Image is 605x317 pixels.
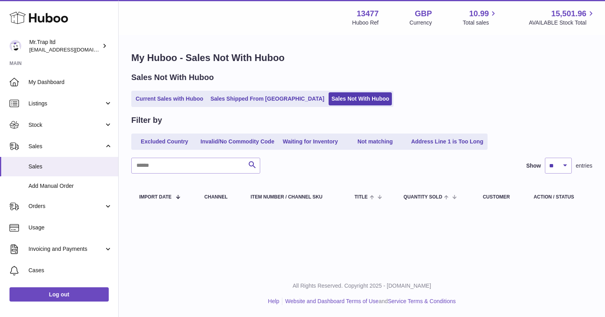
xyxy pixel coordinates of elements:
[410,19,432,27] div: Currency
[131,115,162,126] h2: Filter by
[533,195,584,200] div: Action / Status
[133,135,196,148] a: Excluded Country
[483,195,518,200] div: Customer
[28,100,104,107] span: Listings
[463,8,498,27] a: 10.99 Total sales
[29,38,100,53] div: Mr.Trap ltd
[133,92,206,105] a: Current Sales with Huboo
[28,143,104,150] span: Sales
[28,202,104,210] span: Orders
[28,245,104,253] span: Invoicing and Payments
[28,121,104,129] span: Stock
[125,282,599,290] p: All Rights Reserved. Copyright 2025 - [DOMAIN_NAME]
[329,92,392,105] a: Sales Not With Huboo
[28,267,112,274] span: Cases
[463,19,498,27] span: Total sales
[28,224,112,231] span: Usage
[29,46,116,53] span: [EMAIL_ADDRESS][DOMAIN_NAME]
[529,8,596,27] a: 15,501.96 AVAILABLE Stock Total
[388,298,456,304] a: Service Terms & Conditions
[139,195,172,200] span: Import date
[282,298,456,305] li: and
[526,162,541,170] label: Show
[9,287,109,302] a: Log out
[28,163,112,170] span: Sales
[469,8,489,19] span: 10.99
[415,8,432,19] strong: GBP
[576,162,592,170] span: entries
[204,195,235,200] div: Channel
[355,195,368,200] span: Title
[251,195,339,200] div: Item Number / Channel SKU
[551,8,586,19] span: 15,501.96
[404,195,442,200] span: Quantity Sold
[208,92,327,105] a: Sales Shipped From [GEOGRAPHIC_DATA]
[28,78,112,86] span: My Dashboard
[344,135,407,148] a: Not matching
[357,8,379,19] strong: 13477
[28,182,112,190] span: Add Manual Order
[279,135,342,148] a: Waiting for Inventory
[268,298,280,304] a: Help
[198,135,277,148] a: Invalid/No Commodity Code
[131,52,592,64] h1: My Huboo - Sales Not With Huboo
[9,40,21,52] img: office@grabacz.eu
[408,135,486,148] a: Address Line 1 is Too Long
[285,298,378,304] a: Website and Dashboard Terms of Use
[529,19,596,27] span: AVAILABLE Stock Total
[131,72,214,83] h2: Sales Not With Huboo
[352,19,379,27] div: Huboo Ref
